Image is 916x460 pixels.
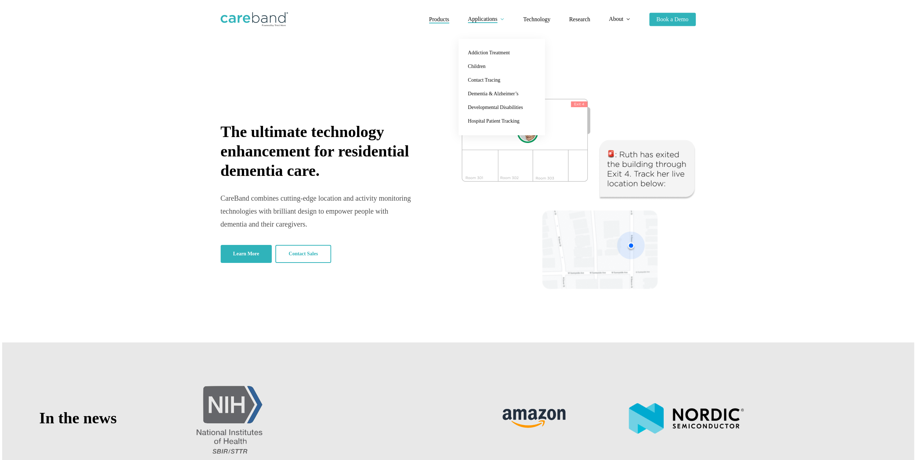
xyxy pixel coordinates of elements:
[649,17,696,22] a: Book a Demo
[656,16,689,22] span: Book a Demo
[609,16,631,22] a: About
[462,99,696,290] img: CareBand tracking system
[466,114,538,128] a: Hospital Patient Tracking
[221,12,288,27] img: CareBand
[221,245,272,263] a: Learn More
[289,250,318,258] span: Contact Sales
[275,245,331,263] a: Contact Sales
[468,91,518,96] span: Dementia & Alzheimer’s
[221,123,409,179] span: The ultimate technology enhancement for residential dementia care.
[523,16,550,22] span: Technology
[468,64,486,69] span: Children
[569,17,590,22] a: Research
[466,87,538,101] a: Dementia & Alzheimer’s
[523,17,550,22] a: Technology
[468,105,523,110] span: Developmental Disabilities
[429,17,449,22] a: Products
[429,16,449,22] span: Products
[233,250,259,258] span: Learn More
[221,192,413,231] div: CareBand combines cutting-edge location and activity monitoring technologies with brilliant desig...
[466,101,538,114] a: Developmental Disabilities
[466,60,538,73] a: Children
[468,16,505,22] a: Applications
[468,118,519,124] span: Hospital Patient Tracking
[20,409,136,428] h2: In the news
[468,77,500,83] span: Contact Tracing
[466,46,538,60] a: Addiction Treatment
[466,73,538,87] a: Contact Tracing
[468,16,497,22] span: Applications
[609,16,623,22] span: About
[569,16,590,22] span: Research
[468,50,510,55] span: Addiction Treatment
